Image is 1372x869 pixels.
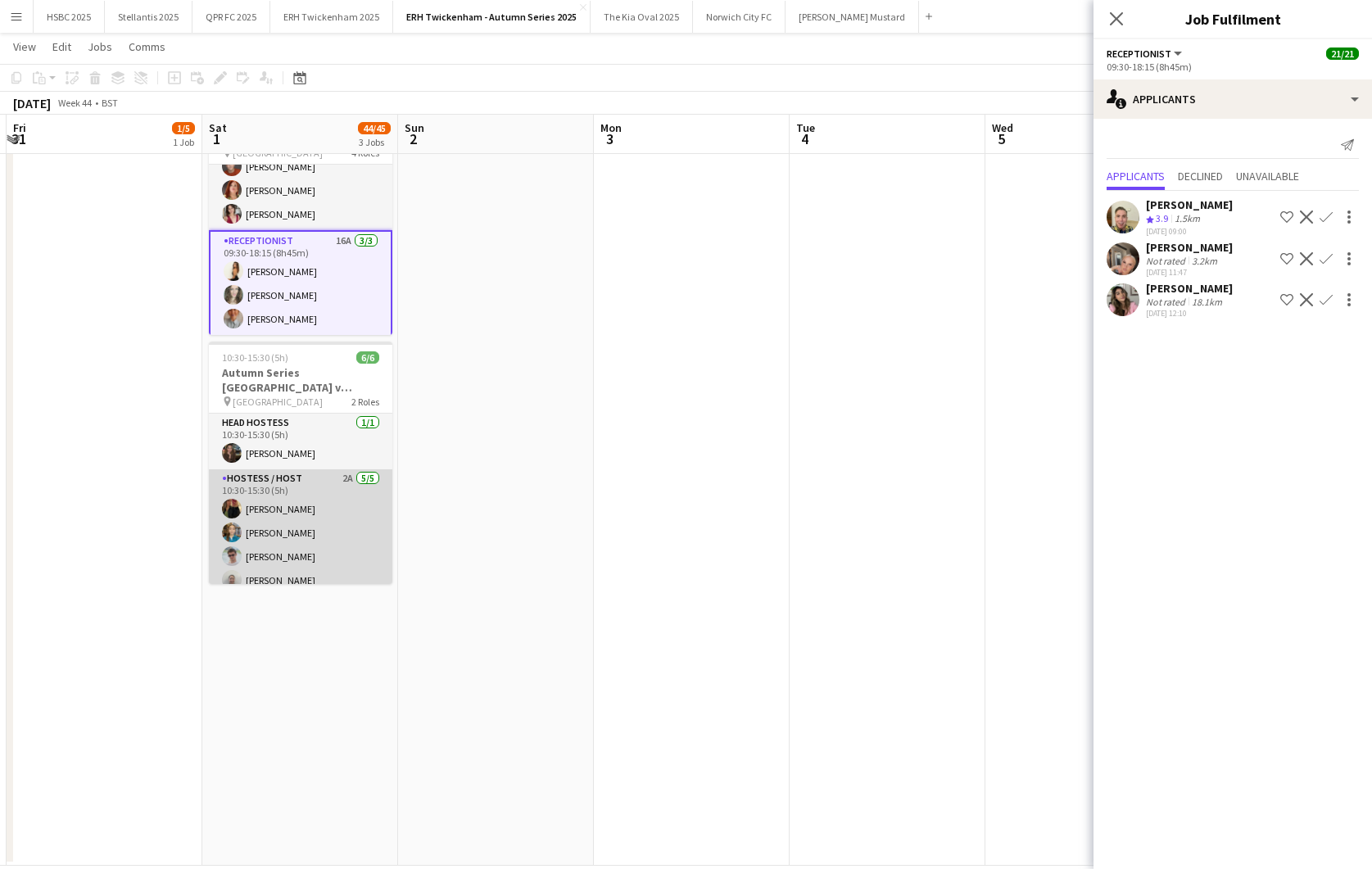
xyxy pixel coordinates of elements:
[1094,8,1372,29] h3: Job Fulfilment
[1236,170,1299,182] span: Unavailable
[1146,240,1233,255] div: [PERSON_NAME]
[88,39,112,54] span: Jobs
[270,1,393,33] button: ERH Twickenham 2025
[129,39,165,54] span: Comms
[796,120,815,135] span: Tue
[1178,170,1223,182] span: Declined
[52,39,71,54] span: Edit
[356,351,379,364] span: 6/6
[1107,48,1171,60] span: Receptionist
[992,120,1013,135] span: Wed
[7,36,43,57] a: View
[206,129,227,148] span: 1
[1146,308,1233,319] div: [DATE] 12:10
[1171,212,1203,226] div: 1.5km
[209,414,392,469] app-card-role: Head Hostess1/110:30-15:30 (5h)[PERSON_NAME]
[786,1,919,33] button: [PERSON_NAME] Mustard
[13,95,51,111] div: [DATE]
[600,120,622,135] span: Mon
[393,1,591,33] button: ERH Twickenham - Autumn Series 2025
[13,39,36,54] span: View
[1146,226,1233,237] div: [DATE] 09:00
[405,120,424,135] span: Sun
[46,36,78,57] a: Edit
[209,230,392,337] app-card-role: Receptionist16A3/309:30-18:15 (8h45m)[PERSON_NAME][PERSON_NAME][PERSON_NAME]
[233,396,323,408] span: [GEOGRAPHIC_DATA]
[209,342,392,584] app-job-card: 10:30-15:30 (5h)6/6Autumn Series [GEOGRAPHIC_DATA] v Australia - Spirit of Rugby ([GEOGRAPHIC_DAT...
[1156,212,1168,224] span: 3.9
[1146,197,1233,212] div: [PERSON_NAME]
[1107,48,1184,60] button: Receptionist
[794,129,815,148] span: 4
[122,36,172,57] a: Comms
[989,129,1013,148] span: 5
[351,396,379,408] span: 2 Roles
[1094,79,1372,119] div: Applicants
[598,129,622,148] span: 3
[209,365,392,395] h3: Autumn Series [GEOGRAPHIC_DATA] v Australia - Spirit of Rugby ([GEOGRAPHIC_DATA]) - [DATE]
[209,469,392,620] app-card-role: Hostess / Host2A5/510:30-15:30 (5h)[PERSON_NAME][PERSON_NAME][PERSON_NAME][PERSON_NAME]
[591,1,693,33] button: The Kia Oval 2025
[172,122,195,134] span: 1/5
[222,351,288,364] span: 10:30-15:30 (5h)
[54,97,95,109] span: Week 44
[1146,296,1189,308] div: Not rated
[105,1,192,33] button: Stellantis 2025
[402,129,424,148] span: 2
[173,136,194,148] div: 1 Job
[693,1,786,33] button: Norwich City FC
[1146,281,1233,296] div: [PERSON_NAME]
[102,97,118,109] div: BST
[34,1,105,33] button: HSBC 2025
[358,122,391,134] span: 44/45
[1107,170,1165,182] span: Applicants
[1189,296,1225,308] div: 18.1km
[81,36,119,57] a: Jobs
[192,1,270,33] button: QPR FC 2025
[1107,61,1359,73] div: 09:30-18:15 (8h45m)
[1189,255,1220,267] div: 3.2km
[1146,255,1189,267] div: Not rated
[209,93,392,335] app-job-card: 09:00-18:45 (9h45m)21/21Autumn Series [GEOGRAPHIC_DATA] v Australia - Gate 1 ([GEOGRAPHIC_DATA]) ...
[1326,48,1359,60] span: 21/21
[209,120,227,135] span: Sat
[1146,267,1233,278] div: [DATE] 11:47
[13,120,26,135] span: Fri
[359,136,390,148] div: 3 Jobs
